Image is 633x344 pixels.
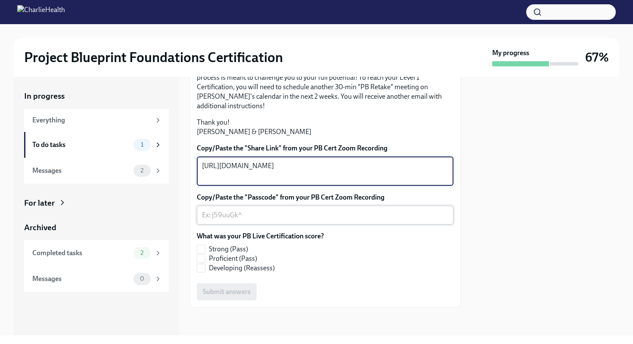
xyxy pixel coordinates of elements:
[24,222,169,233] a: Archived
[32,274,130,284] div: Messages
[197,118,453,137] p: Thank you! [PERSON_NAME] & [PERSON_NAME]
[197,231,324,241] label: What was your PB Live Certification score?
[24,132,169,158] a: To do tasks1
[24,49,283,66] h2: Project Blueprint Foundations Certification
[135,275,149,282] span: 0
[135,167,149,174] span: 2
[492,48,529,58] strong: My progress
[585,50,609,65] h3: 67%
[24,91,169,102] a: In progress
[209,254,257,263] span: Proficient (Pass)
[197,63,453,111] p: Note: if you received a "Developing (Reasses)" score, don't get disheartened--this process is mea...
[32,116,151,125] div: Everything
[24,266,169,292] a: Messages0
[202,161,448,181] textarea: [URL][DOMAIN_NAME]
[24,109,169,132] a: Everything
[209,244,248,254] span: Strong (Pass)
[197,144,453,153] label: Copy/Paste the "Share Link" from your PB Cert Zoom Recording
[32,248,130,258] div: Completed tasks
[24,158,169,184] a: Messages2
[24,240,169,266] a: Completed tasks2
[197,193,453,202] label: Copy/Paste the "Passcode" from your PB Cert Zoom Recording
[135,250,149,256] span: 2
[32,166,130,175] div: Messages
[24,197,55,209] div: For later
[209,263,275,273] span: Developing (Reassess)
[32,140,130,150] div: To do tasks
[17,5,65,19] img: CharlieHealth
[24,197,169,209] a: For later
[136,141,149,148] span: 1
